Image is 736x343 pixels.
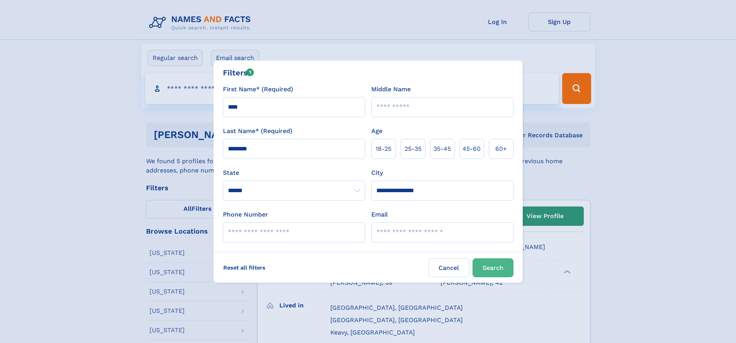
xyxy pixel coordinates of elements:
label: Email [371,210,388,219]
span: 35‑45 [433,144,451,154]
label: State [223,168,365,177]
label: Last Name* (Required) [223,126,292,136]
label: Age [371,126,382,136]
span: 45‑60 [462,144,481,154]
label: Reset all filters [218,258,270,277]
span: 18‑25 [376,144,391,154]
label: Middle Name [371,85,411,94]
div: Filters [223,67,254,78]
span: 60+ [495,144,507,154]
label: City [371,168,383,177]
label: Cancel [428,258,469,277]
button: Search [473,258,513,277]
label: First Name* (Required) [223,85,293,94]
span: 25‑35 [405,144,422,154]
label: Phone Number [223,210,268,219]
